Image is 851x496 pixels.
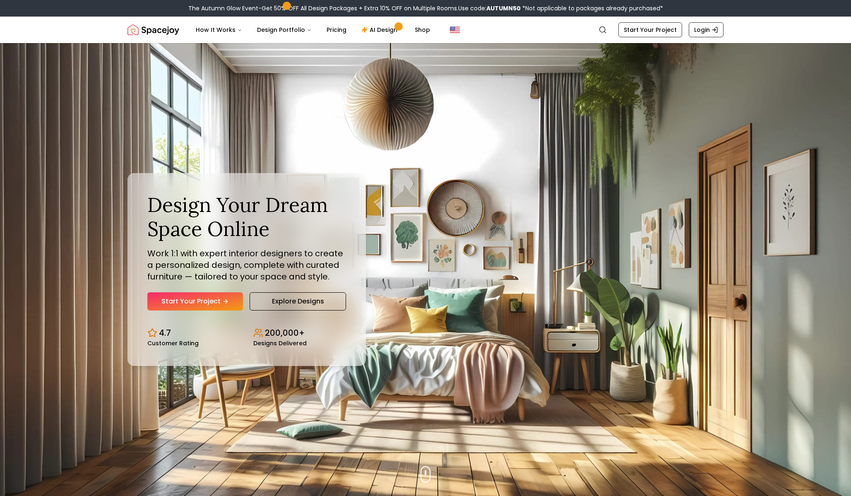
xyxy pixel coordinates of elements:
h1: Design Your Dream Space Online [147,193,346,241]
a: Login [689,22,724,37]
small: Designs Delivered [253,340,307,346]
a: Pricing [320,22,353,38]
div: Design stats [147,320,346,346]
p: 4.7 [159,327,171,339]
nav: Global [127,17,724,43]
a: Start Your Project [618,22,682,37]
nav: Main [189,22,437,38]
p: Work 1:1 with expert interior designers to create a personalized design, complete with curated fu... [147,248,346,282]
img: United States [450,25,460,35]
b: AUTUMN50 [486,4,521,12]
button: Design Portfolio [250,22,318,38]
a: Explore Designs [250,292,346,311]
a: AI Design [355,22,406,38]
a: Shop [408,22,437,38]
a: Start Your Project [147,292,243,311]
img: Spacejoy Logo [127,22,179,38]
button: How It Works [189,22,249,38]
a: Spacejoy [127,22,179,38]
small: Customer Rating [147,340,199,346]
span: *Not applicable to packages already purchased* [521,4,663,12]
p: 200,000+ [265,327,305,339]
span: Use code: [458,4,521,12]
div: The Autumn Glow Event-Get 50% OFF All Design Packages + Extra 10% OFF on Multiple Rooms. [188,4,663,12]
